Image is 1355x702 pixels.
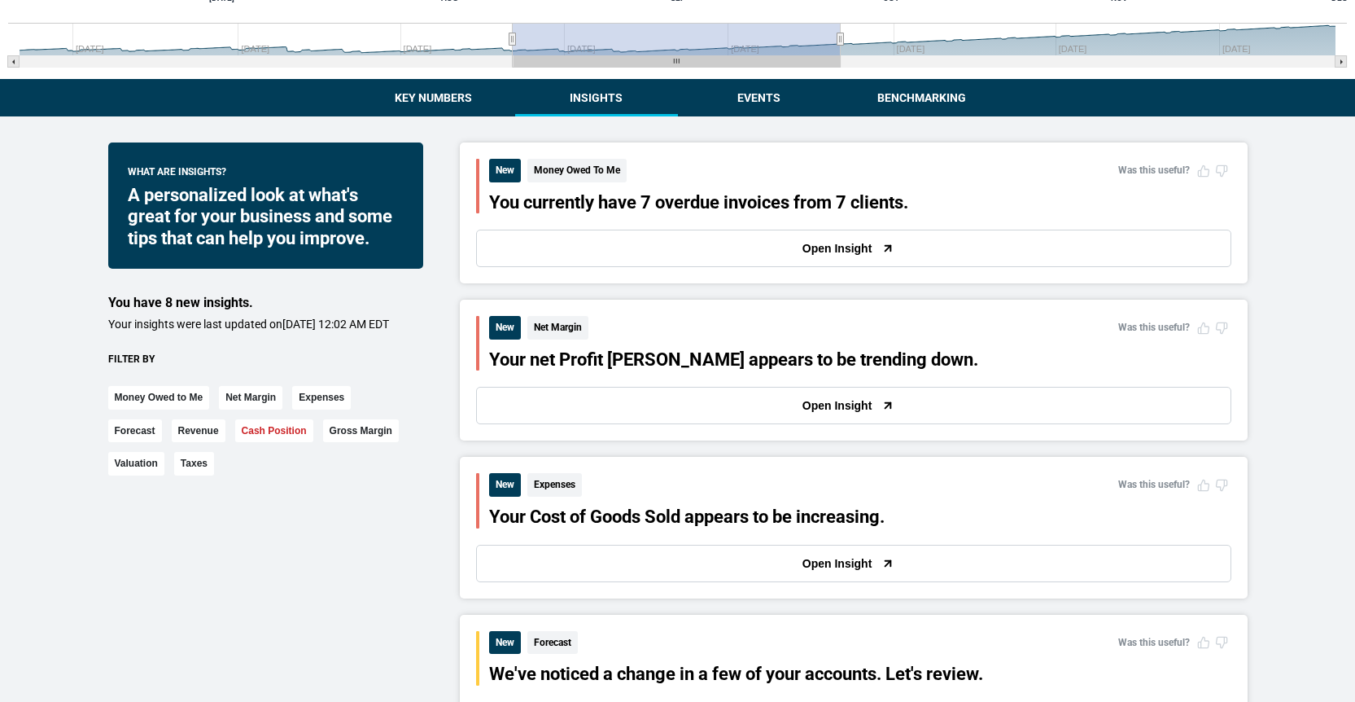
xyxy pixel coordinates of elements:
button: Revenue [172,419,225,443]
button: Your Cost of Goods Sold appears to be increasing. [489,507,885,528]
button: Key Numbers [352,79,515,116]
button: Expenses [292,386,351,410]
p: Your insights were last updated on [DATE] 12:02 AM EDT [108,317,423,333]
span: Was this useful? [1118,165,1190,176]
button: Valuation [108,452,164,476]
button: Taxes [174,452,214,476]
button: Cash Position [235,419,313,443]
span: New [489,316,521,340]
span: Was this useful? [1118,637,1190,648]
span: Was this useful? [1118,322,1190,333]
button: Open Insight [476,387,1231,424]
span: Expenses [527,473,582,497]
span: New [489,159,521,182]
button: Insights [515,79,678,116]
span: New [489,473,521,497]
button: Events [678,79,841,116]
span: New [489,631,521,655]
button: Money Owed to Me [108,386,210,410]
button: You currently have 7 overdue invoices from 7 clients. [489,192,908,213]
span: You have 8 new insights. [108,295,253,310]
button: Your net Profit [PERSON_NAME] appears to be trending down. [489,349,978,371]
button: Open Insight [476,545,1231,582]
span: Money Owed To Me [527,159,627,182]
span: What are insights? [128,165,226,185]
button: Forecast [108,419,162,443]
span: Forecast [527,631,578,655]
span: Was this useful? [1118,479,1190,490]
button: Gross Margin [323,419,399,443]
div: Filter by [108,353,423,366]
button: Net Margin [219,386,282,410]
button: Open Insight [476,230,1231,267]
button: Benchmarking [841,79,1003,116]
button: We've noticed a change in a few of your accounts. Let's review. [489,664,983,685]
span: Net Margin [527,316,588,340]
div: A personalized look at what's great for your business and some tips that can help you improve. [128,185,404,249]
